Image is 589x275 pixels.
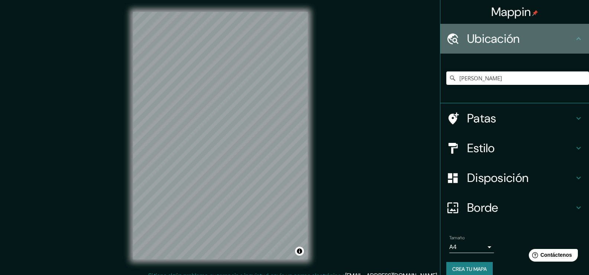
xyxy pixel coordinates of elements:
[440,103,589,133] div: Patas
[467,31,520,47] font: Ubicación
[446,71,589,85] input: Elige tu ciudad o zona
[440,24,589,54] div: Ubicación
[440,193,589,223] div: Borde
[467,170,528,186] font: Disposición
[532,10,538,16] img: pin-icon.png
[133,12,308,259] canvas: Mapa
[452,266,487,272] font: Crea tu mapa
[467,200,498,215] font: Borde
[295,247,304,256] button: Activar o desactivar atribución
[449,235,465,241] font: Tamaño
[449,241,494,253] div: A4
[440,163,589,193] div: Disposición
[491,4,531,20] font: Mappin
[467,111,496,126] font: Patas
[523,246,581,267] iframe: Lanzador de widgets de ayuda
[467,140,495,156] font: Estilo
[440,133,589,163] div: Estilo
[449,243,457,251] font: A4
